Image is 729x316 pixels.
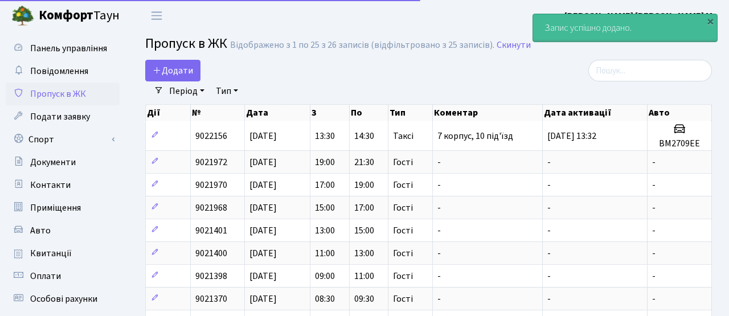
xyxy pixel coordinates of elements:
a: Пропуск в ЖК [6,83,120,105]
span: 9021972 [195,156,227,169]
span: Гості [393,226,413,235]
b: Комфорт [39,6,93,24]
a: Спорт [6,128,120,151]
h5: BM2709EE [652,138,707,149]
span: 9021970 [195,179,227,191]
a: Скинути [497,40,531,51]
span: 19:00 [354,179,374,191]
span: 21:30 [354,156,374,169]
span: Документи [30,156,76,169]
span: - [547,247,551,260]
a: Приміщення [6,196,120,219]
span: 08:30 [315,293,335,305]
a: Квитанції [6,242,120,265]
span: 13:00 [354,247,374,260]
th: Дата активації [543,105,648,121]
span: 13:00 [315,224,335,237]
span: - [652,202,656,214]
span: [DATE] [249,247,277,260]
span: [DATE] [249,293,277,305]
a: Особові рахунки [6,288,120,310]
span: - [547,179,551,191]
input: Пошук... [588,60,712,81]
span: - [437,156,441,169]
span: Пропуск в ЖК [30,88,86,100]
span: Таксі [393,132,413,141]
span: [DATE] [249,130,277,142]
img: logo.png [11,5,34,27]
a: Панель управління [6,37,120,60]
span: [DATE] [249,156,277,169]
span: Гості [393,180,413,190]
button: Переключити навігацію [142,6,171,25]
span: Оплати [30,270,61,282]
span: Гості [393,272,413,281]
th: № [191,105,244,121]
a: Додати [145,60,200,81]
a: Період [165,81,209,101]
span: 15:00 [315,202,335,214]
span: - [547,224,551,237]
th: Авто [648,105,712,121]
span: Приміщення [30,202,81,214]
span: [DATE] [249,224,277,237]
a: [PERSON_NAME] [PERSON_NAME] М. [564,9,715,23]
span: 9021398 [195,270,227,282]
span: [DATE] [249,270,277,282]
th: Коментар [433,105,543,121]
span: Панель управління [30,42,107,55]
span: Гості [393,249,413,258]
span: - [437,179,441,191]
span: - [547,270,551,282]
span: Пропуск в ЖК [145,34,227,54]
span: [DATE] [249,202,277,214]
span: - [652,270,656,282]
a: Повідомлення [6,60,120,83]
span: 9021400 [195,247,227,260]
span: - [437,247,441,260]
span: 11:00 [354,270,374,282]
span: 14:30 [354,130,374,142]
a: Оплати [6,265,120,288]
th: По [350,105,389,121]
span: 7 корпус, 10 під'їзд [437,130,513,142]
a: Документи [6,151,120,174]
a: Авто [6,219,120,242]
span: Додати [153,64,193,77]
span: Особові рахунки [30,293,97,305]
span: Гості [393,294,413,303]
div: Відображено з 1 по 25 з 26 записів (відфільтровано з 25 записів). [230,40,494,51]
span: Таун [39,6,120,26]
span: - [437,202,441,214]
span: Повідомлення [30,65,88,77]
th: З [310,105,350,121]
span: Гості [393,158,413,167]
span: [DATE] 13:32 [547,130,596,142]
a: Тип [211,81,243,101]
span: Гості [393,203,413,212]
div: Запис успішно додано. [533,14,717,42]
a: Подати заявку [6,105,120,128]
span: - [437,293,441,305]
span: Авто [30,224,51,237]
span: - [652,156,656,169]
span: Контакти [30,179,71,191]
th: Дії [146,105,191,121]
span: 9021370 [195,293,227,305]
span: 09:00 [315,270,335,282]
span: - [437,224,441,237]
span: - [652,293,656,305]
th: Тип [388,105,433,121]
div: × [705,15,716,27]
span: - [547,202,551,214]
span: 17:00 [315,179,335,191]
span: 17:00 [354,202,374,214]
span: - [652,179,656,191]
span: 15:00 [354,224,374,237]
span: 09:30 [354,293,374,305]
span: 11:00 [315,247,335,260]
span: 19:00 [315,156,335,169]
span: - [437,270,441,282]
b: [PERSON_NAME] [PERSON_NAME] М. [564,10,715,22]
span: - [547,293,551,305]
